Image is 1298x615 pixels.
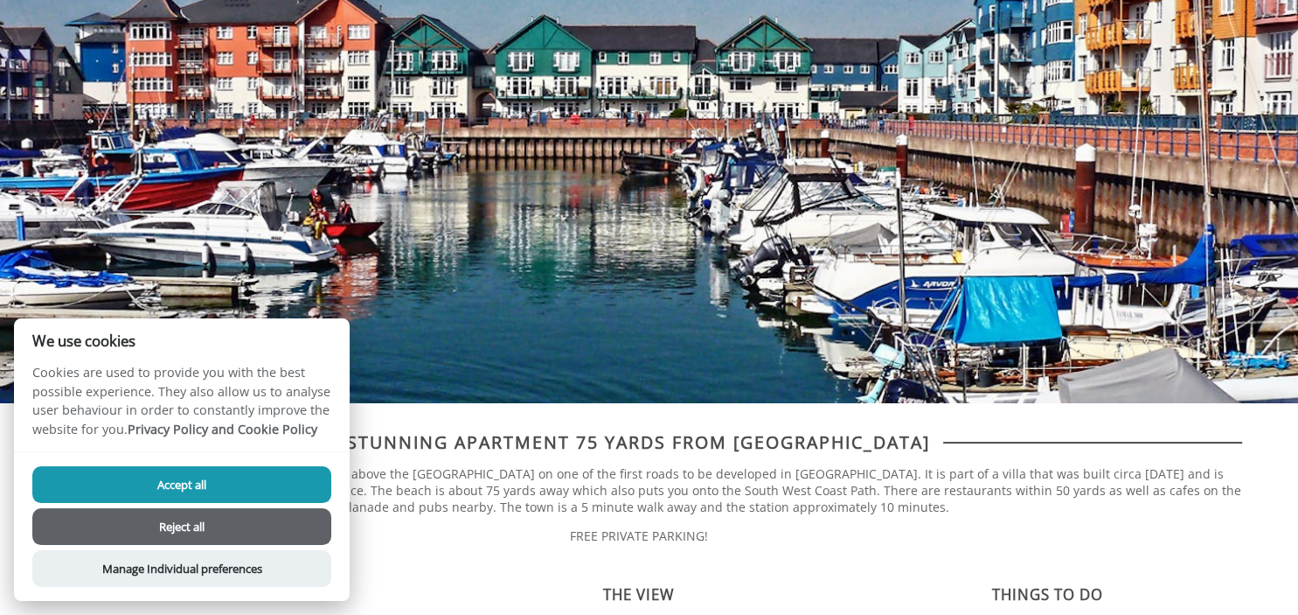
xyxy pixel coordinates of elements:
[32,508,331,545] button: Reject all
[32,466,331,503] button: Accept all
[35,465,1242,515] p: Beaches View Is a ground floor apartment, located above the [GEOGRAPHIC_DATA] on one of the first...
[334,430,943,454] span: Stunning Apartment 75 Yards From [GEOGRAPHIC_DATA]
[14,332,350,349] h2: We use cookies
[854,584,1242,605] h2: Things To Do
[14,363,350,451] p: Cookies are used to provide you with the best possible experience. They also allow us to analyse ...
[32,550,331,587] button: Manage Individual preferences
[128,421,317,437] a: Privacy Policy and Cookie Policy
[35,528,1242,544] p: FREE PRIVATE PARKING!
[444,584,832,605] h2: The View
